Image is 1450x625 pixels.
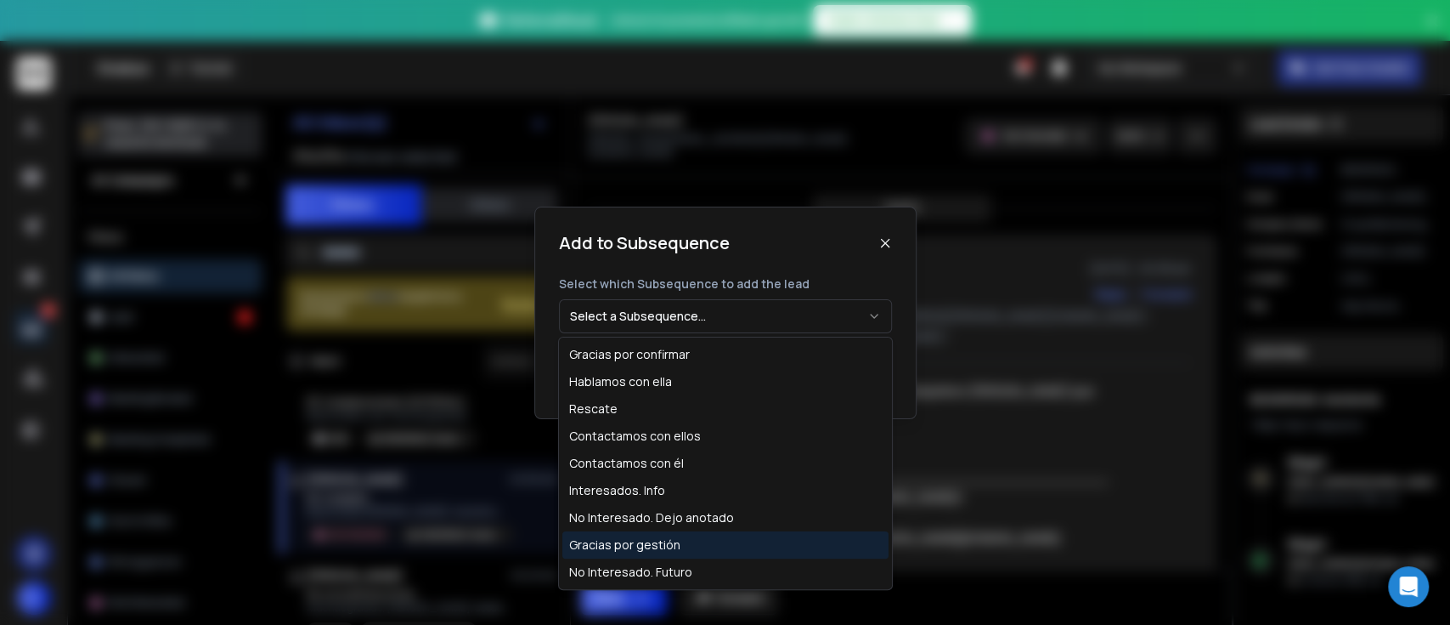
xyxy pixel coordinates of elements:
div: Rescate [569,401,618,418]
h1: Add to Subsequence [559,231,730,255]
div: Contactamos con ellos [569,428,701,445]
div: Hablamos con ella [569,373,672,390]
div: No Interesado. Futuro [569,564,692,581]
p: Select which Subsequence to add the lead [559,276,892,293]
button: Select a Subsequence... [559,299,892,333]
div: No Interesado. Dejo anotado [569,509,734,526]
div: Open Intercom Messenger [1388,566,1429,607]
div: Gracias por confirmar [569,346,690,363]
div: Gracias por gestión [569,537,680,554]
div: Interesados. Info [569,482,665,499]
div: Contactamos con él [569,455,684,472]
